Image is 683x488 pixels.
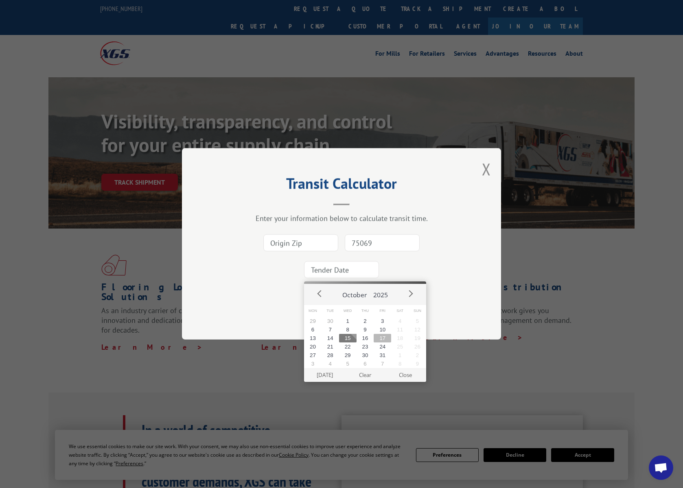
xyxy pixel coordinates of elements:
[482,158,491,180] button: Close modal
[374,334,391,342] button: 17
[357,359,374,368] button: 6
[322,334,339,342] button: 14
[305,368,345,382] button: [DATE]
[339,305,357,317] span: Wed
[304,334,322,342] button: 13
[339,325,357,334] button: 8
[409,351,426,359] button: 2
[322,342,339,351] button: 21
[409,325,426,334] button: 12
[357,342,374,351] button: 23
[339,342,357,351] button: 22
[374,325,391,334] button: 10
[322,351,339,359] button: 28
[322,317,339,325] button: 30
[409,334,426,342] button: 19
[391,317,409,325] button: 4
[339,359,357,368] button: 5
[345,368,385,382] button: Clear
[314,288,326,300] button: Prev
[391,325,409,334] button: 11
[339,334,357,342] button: 15
[649,455,673,480] div: Open chat
[391,305,409,317] span: Sat
[391,342,409,351] button: 25
[370,284,391,303] button: 2025
[339,317,357,325] button: 1
[322,325,339,334] button: 7
[374,359,391,368] button: 7
[357,325,374,334] button: 9
[304,351,322,359] button: 27
[304,342,322,351] button: 20
[345,235,420,252] input: Dest. Zip
[357,351,374,359] button: 30
[391,351,409,359] button: 1
[409,342,426,351] button: 26
[304,261,379,279] input: Tender Date
[357,305,374,317] span: Thu
[357,334,374,342] button: 16
[304,325,322,334] button: 6
[374,317,391,325] button: 3
[357,317,374,325] button: 2
[374,342,391,351] button: 24
[304,317,322,325] button: 29
[322,305,339,317] span: Tue
[391,334,409,342] button: 18
[385,368,426,382] button: Close
[409,359,426,368] button: 9
[304,305,322,317] span: Mon
[391,359,409,368] button: 8
[374,351,391,359] button: 31
[304,359,322,368] button: 3
[223,178,460,193] h2: Transit Calculator
[374,305,391,317] span: Fri
[409,305,426,317] span: Sun
[339,284,370,303] button: October
[322,359,339,368] button: 4
[223,214,460,223] div: Enter your information below to calculate transit time.
[409,317,426,325] button: 5
[263,235,338,252] input: Origin Zip
[339,351,357,359] button: 29
[404,288,416,300] button: Next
